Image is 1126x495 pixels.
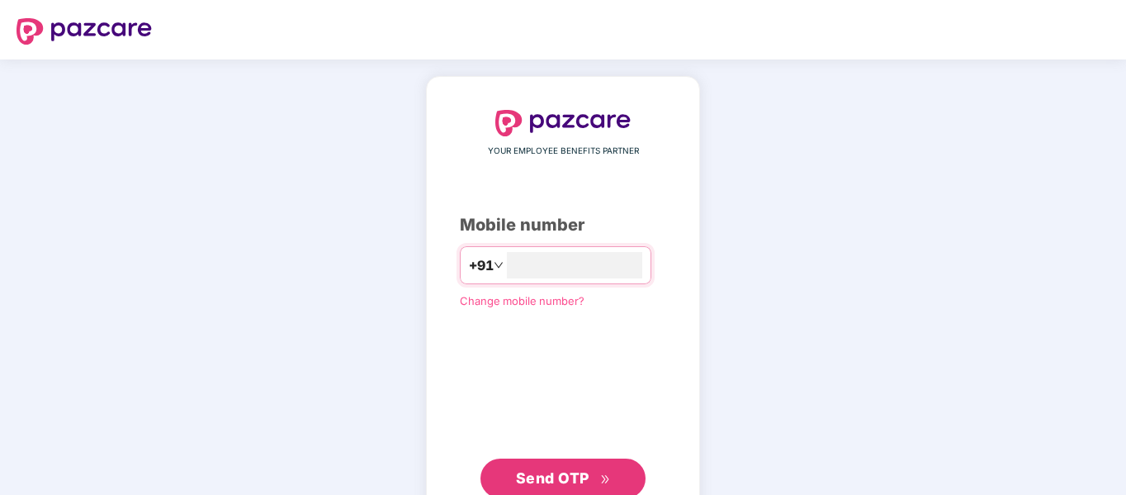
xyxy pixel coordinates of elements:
[516,469,589,487] span: Send OTP
[488,145,639,158] span: YOUR EMPLOYEE BENEFITS PARTNER
[460,294,584,307] a: Change mobile number?
[494,260,504,270] span: down
[600,474,611,485] span: double-right
[495,110,631,136] img: logo
[17,18,152,45] img: logo
[469,255,494,276] span: +91
[460,212,666,238] div: Mobile number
